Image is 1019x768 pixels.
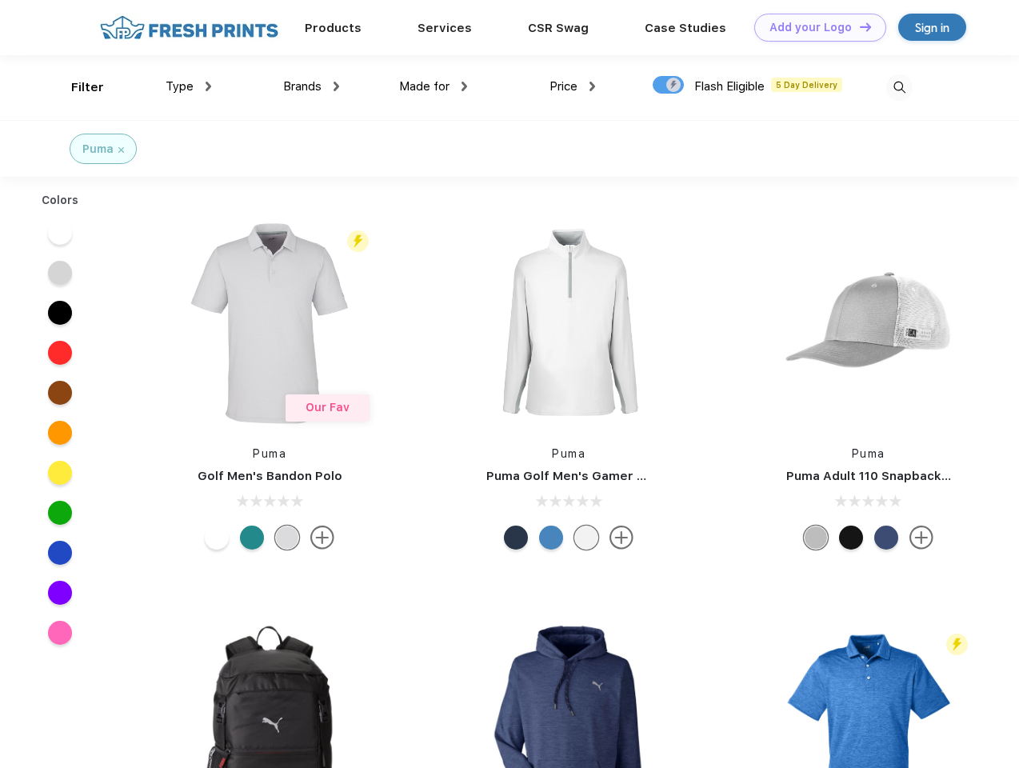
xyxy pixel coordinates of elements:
[82,141,114,158] div: Puma
[504,526,528,550] div: Navy Blazer
[418,21,472,35] a: Services
[886,74,913,101] img: desktop_search.svg
[549,79,577,94] span: Price
[334,82,339,91] img: dropdown.png
[306,401,350,414] span: Our Fav
[528,21,589,35] a: CSR Swag
[860,22,871,31] img: DT
[874,526,898,550] div: Peacoat Qut Shd
[253,447,286,460] a: Puma
[205,526,229,550] div: Bright White
[694,79,765,94] span: Flash Eligible
[347,230,369,252] img: flash_active_toggle.svg
[946,634,968,655] img: flash_active_toggle.svg
[915,18,949,37] div: Sign in
[898,14,966,41] a: Sign in
[240,526,264,550] div: Green Lagoon
[839,526,863,550] div: Pma Blk with Pma Blk
[30,192,91,209] div: Colors
[769,21,852,34] div: Add your Logo
[589,82,595,91] img: dropdown.png
[166,79,194,94] span: Type
[909,526,933,550] img: more.svg
[95,14,283,42] img: fo%20logo%202.webp
[539,526,563,550] div: Bright Cobalt
[118,147,124,153] img: filter_cancel.svg
[275,526,299,550] div: High Rise
[163,217,376,430] img: func=resize&h=266
[310,526,334,550] img: more.svg
[462,217,675,430] img: func=resize&h=266
[305,21,362,35] a: Products
[206,82,211,91] img: dropdown.png
[399,79,450,94] span: Made for
[609,526,633,550] img: more.svg
[462,82,467,91] img: dropdown.png
[804,526,828,550] div: Quarry with Brt Whit
[71,78,104,97] div: Filter
[574,526,598,550] div: Bright White
[771,78,842,92] span: 5 Day Delivery
[852,447,885,460] a: Puma
[283,79,322,94] span: Brands
[552,447,585,460] a: Puma
[762,217,975,430] img: func=resize&h=266
[198,469,342,483] a: Golf Men's Bandon Polo
[486,469,739,483] a: Puma Golf Men's Gamer Golf Quarter-Zip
